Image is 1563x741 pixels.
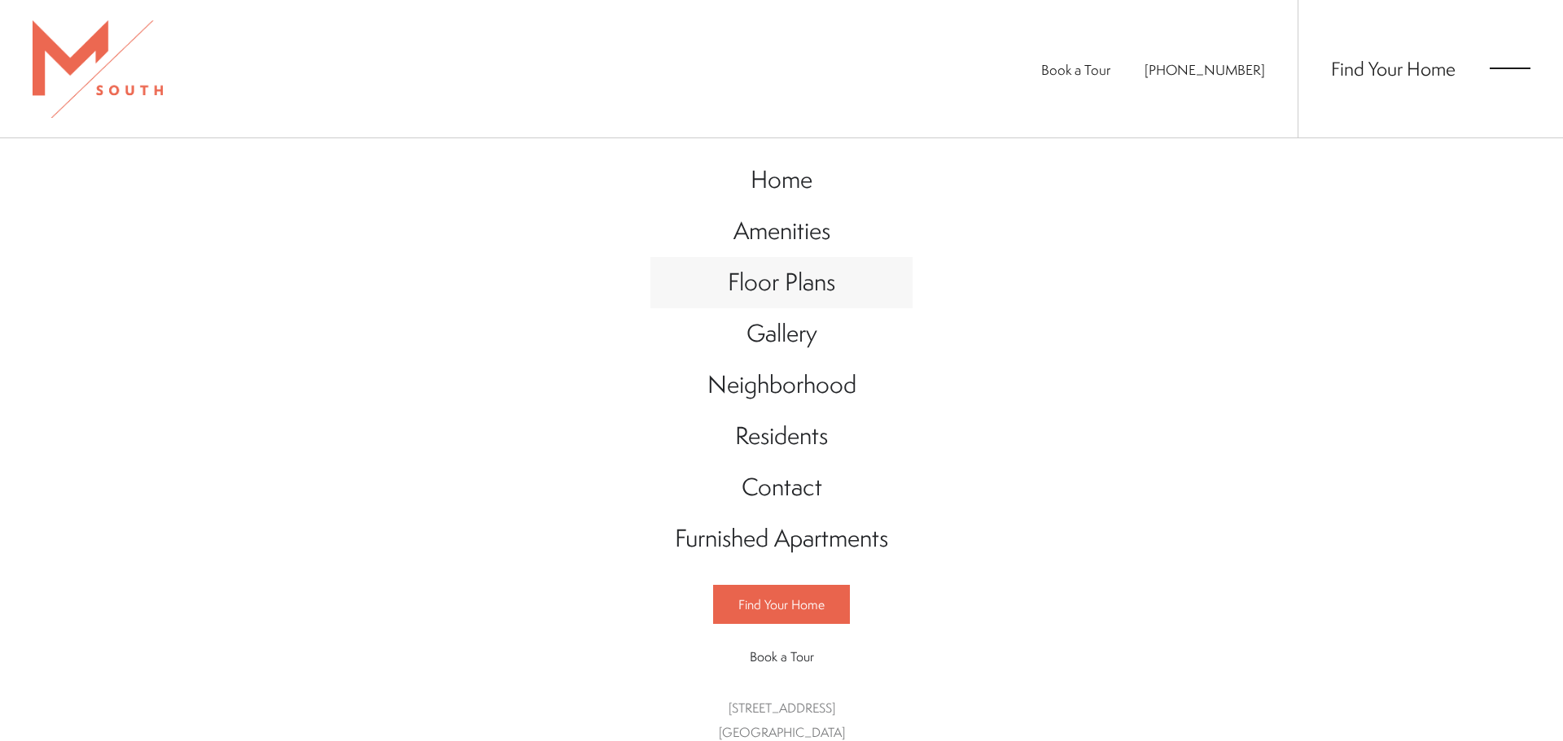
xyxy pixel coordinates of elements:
[1331,55,1456,81] a: Find Your Home
[650,257,913,308] a: Go to Floor Plans
[1145,60,1265,79] a: Call Us at 813-570-8014
[650,360,913,411] a: Go to Neighborhood
[675,521,888,555] span: Furnished Apartments
[650,513,913,564] a: Go to Furnished Apartments (opens in a new tab)
[33,20,163,118] img: MSouth
[738,595,825,613] span: Find Your Home
[746,316,817,350] span: Gallery
[728,265,835,299] span: Floor Plans
[650,462,913,513] a: Go to Contact
[650,206,913,257] a: Go to Amenities
[1145,60,1265,79] span: [PHONE_NUMBER]
[650,155,913,206] a: Go to Home
[650,411,913,462] a: Go to Residents
[751,163,812,196] span: Home
[707,368,856,401] span: Neighborhood
[719,699,845,741] a: Get Directions to 5110 South Manhattan Avenue Tampa, FL 33611
[750,647,814,665] span: Book a Tour
[713,585,850,624] a: Find Your Home
[1041,60,1110,79] a: Book a Tour
[733,214,830,247] span: Amenities
[735,419,828,452] span: Residents
[1490,61,1530,76] button: Open Menu
[650,308,913,360] a: Go to Gallery
[742,470,822,503] span: Contact
[713,638,850,675] a: Book a Tour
